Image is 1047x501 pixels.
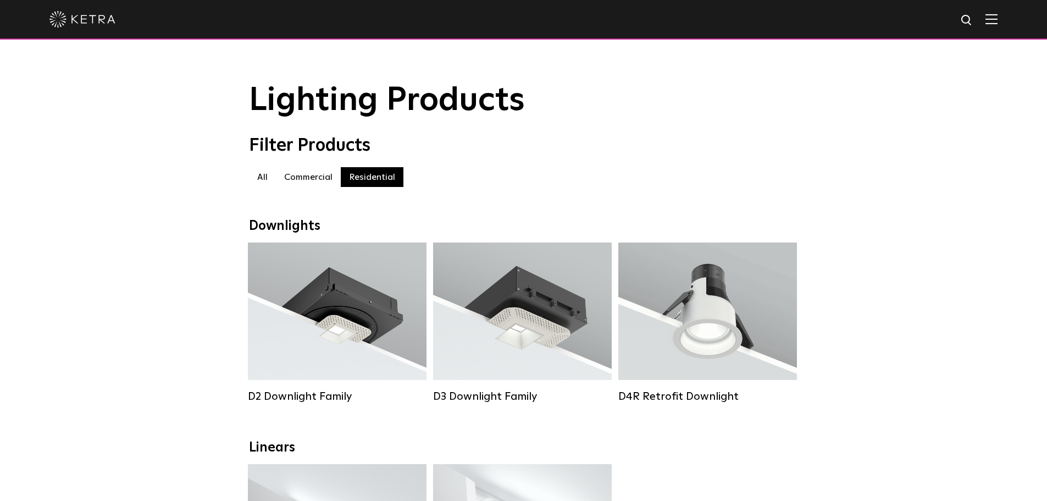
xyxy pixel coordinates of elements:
[248,243,426,403] a: D2 Downlight Family Lumen Output:1200Colors:White / Black / Gloss Black / Silver / Bronze / Silve...
[618,243,797,403] a: D4R Retrofit Downlight Lumen Output:800Colors:White / BlackBeam Angles:15° / 25° / 40° / 60°Watta...
[249,84,525,117] span: Lighting Products
[249,218,799,234] div: Downlights
[433,243,612,403] a: D3 Downlight Family Lumen Output:700 / 900 / 1100Colors:White / Black / Silver / Bronze / Paintab...
[249,135,799,156] div: Filter Products
[433,390,612,403] div: D3 Downlight Family
[960,14,974,27] img: search icon
[276,167,341,187] label: Commercial
[249,167,276,187] label: All
[49,11,115,27] img: ketra-logo-2019-white
[249,440,799,456] div: Linears
[341,167,403,187] label: Residential
[248,390,426,403] div: D2 Downlight Family
[985,14,998,24] img: Hamburger%20Nav.svg
[618,390,797,403] div: D4R Retrofit Downlight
